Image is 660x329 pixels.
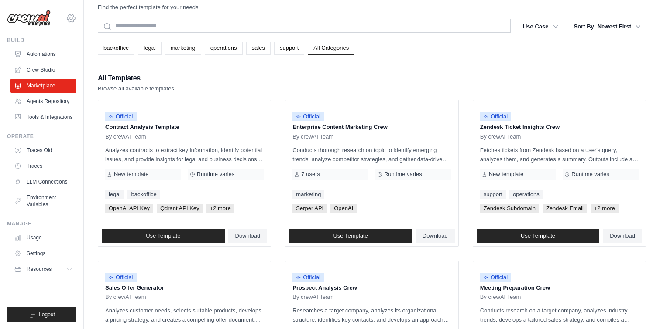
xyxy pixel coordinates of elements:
h2: All Templates [98,72,174,84]
span: By crewAI Team [480,133,521,140]
a: Use Template [289,229,412,243]
a: legal [105,190,124,199]
span: By crewAI Team [480,294,521,301]
a: Crew Studio [10,63,76,77]
span: Official [292,273,324,282]
a: support [274,42,304,55]
p: Sales Offer Generator [105,284,264,292]
a: backoffice [127,190,160,199]
p: Meeting Preparation Crew [480,284,639,292]
span: Serper API [292,204,327,213]
a: sales [246,42,271,55]
a: Tools & Integrations [10,110,76,124]
a: Automations [10,47,76,61]
span: Runtime varies [197,171,235,178]
span: Runtime varies [571,171,609,178]
span: Logout [39,311,55,318]
p: Zendesk Ticket Insights Crew [480,123,639,132]
a: Agents Repository [10,94,76,108]
p: Researches a target company, analyzes its organizational structure, identifies key contacts, and ... [292,306,451,324]
p: Find the perfect template for your needs [98,3,199,12]
button: Logout [7,307,76,322]
a: Settings [10,246,76,260]
a: legal [138,42,161,55]
span: +2 more [206,204,234,213]
p: Contract Analysis Template [105,123,264,132]
span: Download [610,232,635,239]
a: Use Template [477,229,600,243]
a: Download [603,229,642,243]
a: Download [416,229,455,243]
p: Fetches tickets from Zendesk based on a user's query, analyzes them, and generates a summary. Out... [480,145,639,164]
p: Prospect Analysis Crew [292,284,451,292]
span: Official [105,112,137,121]
a: Traces [10,159,76,173]
p: Conducts thorough research on topic to identify emerging trends, analyze competitor strategies, a... [292,145,451,164]
p: Conducts research on a target company, analyzes industry trends, develops a tailored sales strate... [480,306,639,324]
p: Analyzes customer needs, selects suitable products, develops a pricing strategy, and creates a co... [105,306,264,324]
img: Logo [7,10,51,27]
a: marketing [165,42,201,55]
span: Use Template [146,232,180,239]
a: backoffice [98,42,134,55]
a: Environment Variables [10,190,76,211]
span: Use Template [333,232,368,239]
span: New template [489,171,523,178]
div: Build [7,37,76,44]
a: Traces Old [10,143,76,157]
a: support [480,190,506,199]
a: Marketplace [10,79,76,93]
span: Download [235,232,261,239]
button: Sort By: Newest First [569,19,646,35]
button: Resources [10,262,76,276]
span: Resources [27,266,52,273]
span: By crewAI Team [105,294,146,301]
a: LLM Connections [10,175,76,189]
div: Operate [7,133,76,140]
span: By crewAI Team [105,133,146,140]
span: New template [114,171,148,178]
a: Download [228,229,268,243]
a: Usage [10,231,76,245]
span: Official [480,273,512,282]
span: OpenAI API Key [105,204,153,213]
a: marketing [292,190,324,199]
span: Download [423,232,448,239]
span: Zendesk Email [543,204,587,213]
a: operations [205,42,243,55]
span: Use Template [521,232,555,239]
p: Enterprise Content Marketing Crew [292,123,451,132]
span: +2 more [591,204,619,213]
span: Qdrant API Key [157,204,203,213]
span: Official [292,112,324,121]
span: Runtime varies [384,171,422,178]
span: OpenAI [330,204,357,213]
span: 7 users [301,171,320,178]
a: operations [509,190,543,199]
p: Browse all available templates [98,84,174,93]
a: Use Template [102,229,225,243]
span: By crewAI Team [292,133,333,140]
button: Use Case [518,19,564,35]
span: Zendesk Subdomain [480,204,539,213]
p: Analyzes contracts to extract key information, identify potential issues, and provide insights fo... [105,145,264,164]
div: Manage [7,220,76,227]
span: By crewAI Team [292,294,333,301]
span: Official [105,273,137,282]
a: All Categories [308,42,354,55]
span: Official [480,112,512,121]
